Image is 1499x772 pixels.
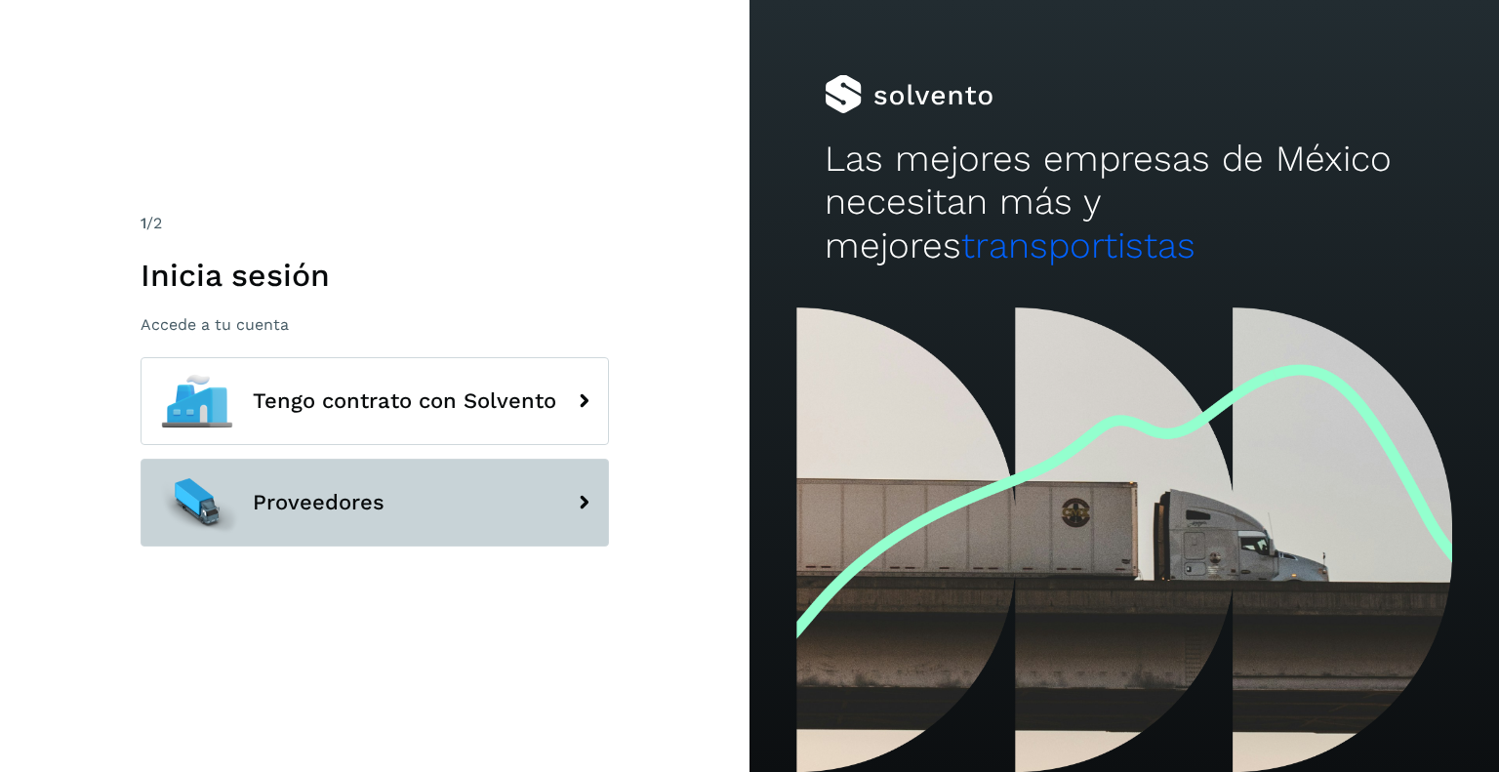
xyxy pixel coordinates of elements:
button: Proveedores [141,459,609,547]
button: Tengo contrato con Solvento [141,357,609,445]
p: Accede a tu cuenta [141,315,609,334]
h2: Las mejores empresas de México necesitan más y mejores [825,138,1424,267]
span: 1 [141,214,146,232]
span: Proveedores [253,491,385,514]
h1: Inicia sesión [141,257,609,294]
span: transportistas [961,224,1195,266]
span: Tengo contrato con Solvento [253,389,556,413]
div: /2 [141,212,609,235]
